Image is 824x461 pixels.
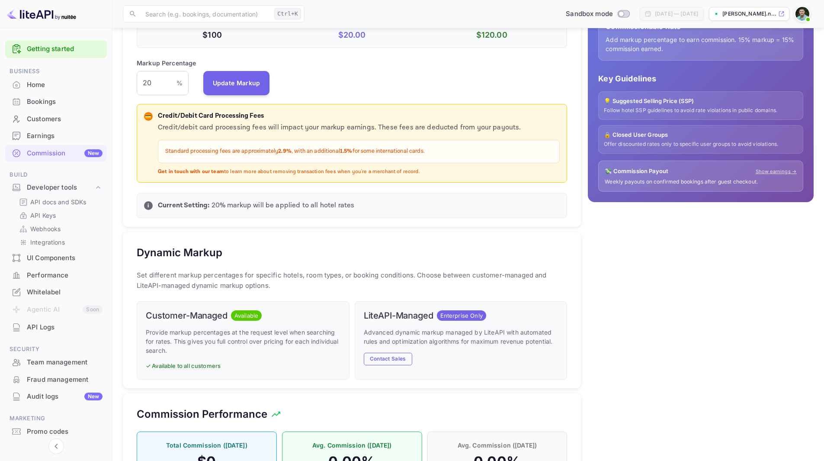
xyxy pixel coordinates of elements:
[27,131,103,141] div: Earnings
[5,77,107,93] a: Home
[436,441,558,450] p: Avg. Commission ([DATE])
[19,224,100,233] a: Webhooks
[5,250,107,266] a: UI Components
[27,253,103,263] div: UI Components
[158,201,209,210] strong: Current Setting:
[5,284,107,301] div: Whitelabel
[165,147,552,156] p: Standard processing fees are approximately , with an additional for some international cards.
[5,170,107,180] span: Build
[5,345,107,354] span: Security
[5,388,107,405] div: Audit logsNew
[27,97,103,107] div: Bookings
[598,73,803,84] p: Key Guidelines
[5,319,107,336] div: API Logs
[27,80,103,90] div: Home
[5,128,107,144] a: Earnings
[27,44,103,54] a: Getting started
[137,407,267,421] h5: Commission Performance
[144,29,280,41] p: $100
[722,10,776,18] p: [PERSON_NAME].n...
[30,211,56,220] p: API Keys
[27,148,103,158] div: Commission
[284,29,420,41] p: $ 20.00
[5,111,107,127] a: Customers
[5,250,107,267] div: UI Components
[5,180,107,195] div: Developer tools
[27,287,103,297] div: Whitelabel
[5,371,107,388] div: Fraud management
[291,441,413,450] p: Avg. Commission ([DATE])
[146,328,340,355] p: Provide markup percentages at the request level when searching for rates. This gives you full con...
[19,197,100,206] a: API docs and SDKs
[5,67,107,76] span: Business
[5,40,107,58] div: Getting started
[5,93,107,110] a: Bookings
[5,145,107,161] a: CommissionNew
[16,236,103,248] div: Integrations
[5,423,107,439] a: Promo codes
[5,388,107,404] a: Audit logsNew
[605,167,668,176] p: 💸 Commission Payout
[30,238,65,247] p: Integrations
[7,7,76,21] img: LiteAPI logo
[27,322,103,332] div: API Logs
[27,427,103,437] div: Promo codes
[5,284,107,300] a: Whitelabel
[146,441,268,450] p: Total Commission ([DATE])
[203,71,270,95] button: Update Markup
[278,148,292,155] strong: 2.9%
[27,271,103,280] div: Performance
[606,35,796,53] p: Add markup percentage to earn commission. 15% markup = 15% commission earned.
[231,312,262,320] span: Available
[30,197,87,206] p: API docs and SDKs
[5,423,107,440] div: Promo codes
[655,10,698,18] div: [DATE] — [DATE]
[566,9,613,19] span: Sandbox mode
[176,78,183,87] p: %
[140,5,271,23] input: Search (e.g. bookings, documentation)
[30,224,61,233] p: Webhooks
[137,71,176,95] input: 0
[756,168,797,175] a: Show earnings →
[5,93,107,110] div: Bookings
[274,8,301,19] div: Ctrl+K
[5,267,107,284] div: Performance
[27,114,103,124] div: Customers
[147,202,149,210] p: i
[604,107,798,114] p: Follow hotel SSP guidelines to avoid rate violations in public domains.
[604,131,798,139] p: 🔒 Closed User Groups
[340,148,353,155] strong: 1.5%
[27,183,94,193] div: Developer tools
[27,358,103,368] div: Team management
[19,238,100,247] a: Integrations
[158,168,224,175] strong: Get in touch with our team
[437,312,486,320] span: Enterprise Only
[27,392,103,402] div: Audit logs
[364,310,433,321] h6: LiteAPI-Managed
[158,168,560,176] p: to learn more about removing transaction fees when you're a merchant of record.
[158,111,560,121] p: Credit/Debit Card Processing Fees
[5,354,107,371] div: Team management
[5,128,107,145] div: Earnings
[5,319,107,335] a: API Logs
[137,246,222,260] h5: Dynamic Markup
[84,149,103,157] div: New
[16,209,103,222] div: API Keys
[605,178,797,186] p: Weekly payouts on confirmed bookings after guest checkout.
[5,371,107,387] a: Fraud management
[16,222,103,235] div: Webhooks
[423,29,560,41] p: $ 120.00
[5,145,107,162] div: CommissionNew
[19,211,100,220] a: API Keys
[137,270,567,291] p: Set different markup percentages for specific hotels, room types, or booking conditions. Choose b...
[5,414,107,423] span: Marketing
[795,7,809,21] img: Jaime Mantilla
[364,353,412,365] button: Contact Sales
[5,111,107,128] div: Customers
[364,328,558,346] p: Advanced dynamic markup managed by LiteAPI with automated rules and optimization algorithms for m...
[158,200,560,211] p: 20 % markup will be applied to all hotel rates
[146,362,340,371] p: ✓ Available to all customers
[16,196,103,208] div: API docs and SDKs
[84,393,103,400] div: New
